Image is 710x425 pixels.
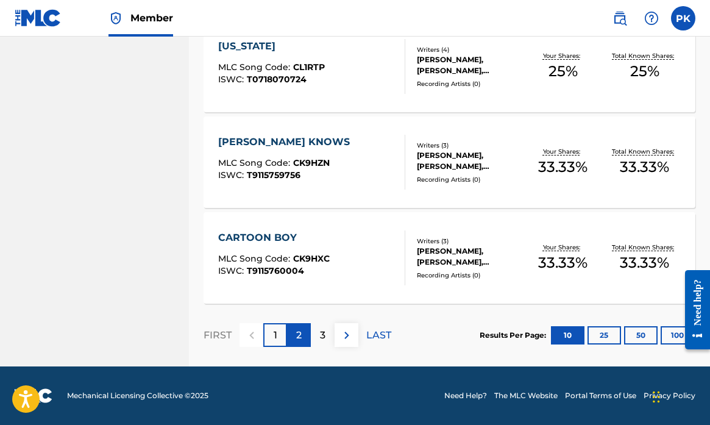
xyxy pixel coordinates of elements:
span: ISWC : [218,74,247,85]
img: right [339,328,354,343]
a: Public Search [608,6,632,30]
div: Help [639,6,664,30]
a: The MLC Website [494,390,558,401]
span: ISWC : [218,170,247,180]
p: Your Shares: [543,51,583,60]
iframe: Chat Widget [649,366,710,425]
span: MLC Song Code : [218,253,293,264]
span: 25 % [630,60,659,82]
p: 1 [274,328,277,343]
span: 33.33 % [538,252,588,274]
p: Your Shares: [543,243,583,252]
span: T9115759756 [247,170,300,180]
a: Portal Terms of Use [565,390,636,401]
iframe: Resource Center [676,259,710,360]
p: Total Known Shares: [612,147,677,156]
div: Recording Artists ( 0 ) [417,79,522,88]
div: [PERSON_NAME], [PERSON_NAME], [PERSON_NAME] [417,246,522,268]
img: help [644,11,659,26]
span: CL1RTP [293,62,325,73]
div: Writers ( 3 ) [417,237,522,246]
button: 50 [624,326,658,345]
div: [PERSON_NAME], [PERSON_NAME], [PERSON_NAME] [417,150,522,172]
a: [PERSON_NAME] KNOWSMLC Song Code:CK9HZNISWC:T9115759756Writers (3)[PERSON_NAME], [PERSON_NAME], [... [204,116,695,208]
div: Drag [653,379,660,415]
div: Recording Artists ( 0 ) [417,271,522,280]
p: LAST [366,328,391,343]
a: [US_STATE]MLC Song Code:CL1RTPISWC:T0718070724Writers (4)[PERSON_NAME], [PERSON_NAME], [PERSON_NA... [204,21,695,112]
div: Writers ( 3 ) [417,141,522,150]
a: Need Help? [444,390,487,401]
span: 33.33 % [538,156,588,178]
a: CARTOON BOYMLC Song Code:CK9HXCISWC:T9115760004Writers (3)[PERSON_NAME], [PERSON_NAME], [PERSON_N... [204,212,695,304]
a: Privacy Policy [644,390,695,401]
p: Results Per Page: [480,330,549,341]
span: T0718070724 [247,74,307,85]
img: Top Rightsholder [108,11,123,26]
p: Your Shares: [543,147,583,156]
div: [PERSON_NAME], [PERSON_NAME], [PERSON_NAME], [PERSON_NAME] [417,54,522,76]
span: CK9HZN [293,157,330,168]
button: 100 [661,326,694,345]
span: 33.33 % [620,252,669,274]
span: Member [130,11,173,25]
p: 2 [296,328,302,343]
div: [US_STATE] [218,39,325,54]
div: [PERSON_NAME] KNOWS [218,135,356,149]
div: User Menu [671,6,695,30]
p: Total Known Shares: [612,51,677,60]
img: MLC Logo [15,9,62,27]
p: FIRST [204,328,232,343]
img: search [612,11,627,26]
span: 33.33 % [620,156,669,178]
img: logo [15,388,52,403]
div: Recording Artists ( 0 ) [417,175,522,184]
div: Writers ( 4 ) [417,45,522,54]
button: 10 [551,326,584,345]
span: MLC Song Code : [218,157,293,168]
p: Total Known Shares: [612,243,677,252]
div: CARTOON BOY [218,230,330,245]
p: 3 [320,328,325,343]
span: Mechanical Licensing Collective © 2025 [67,390,208,401]
span: CK9HXC [293,253,330,264]
span: T9115760004 [247,265,304,276]
button: 25 [588,326,621,345]
span: ISWC : [218,265,247,276]
span: 25 % [548,60,578,82]
span: MLC Song Code : [218,62,293,73]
